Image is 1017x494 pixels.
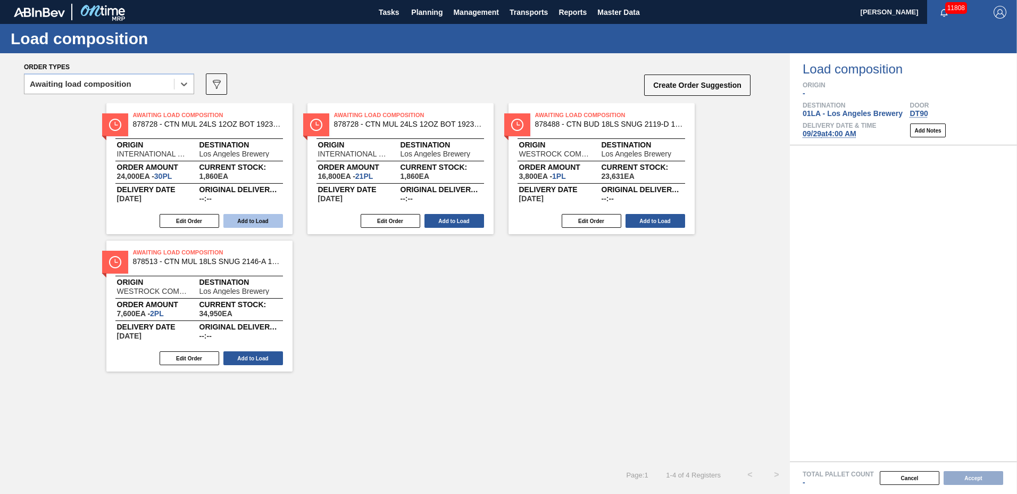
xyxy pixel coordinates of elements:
[11,32,199,45] h1: Load composition
[133,110,282,120] span: Awaiting Load Composition
[334,120,483,128] span: 878728 - CTN MUL 24LS 12OZ BOT 1923-B 12OZ PREPR
[508,103,695,234] span: statusAwaiting Load Composition878488 - CTN BUD 18LS SNUG 2119-D 12OZ FOLD 0423OriginWESTROCK COM...
[424,214,484,228] button: Add to Load
[453,6,499,19] span: Management
[401,150,471,158] span: Los Angeles Brewery
[117,301,199,308] span: Order amount
[117,279,199,285] span: Origin
[199,142,282,148] span: Destination
[117,172,172,180] span: 24,000EA-30PL
[626,214,685,228] button: Add to Load
[602,195,614,202] span: --:--
[401,195,413,202] span: --:--
[117,332,141,340] span: 09/28/2025
[535,110,684,120] span: Awaiting Load Composition
[411,6,443,19] span: Planning
[401,172,430,180] span: ,1,860,EA,
[199,164,282,170] span: Current Stock:
[24,63,70,71] span: Order types
[602,172,635,180] span: ,23,631,EA,
[910,123,946,137] button: Add Notes
[737,462,763,488] button: <
[133,247,282,258] span: Awaiting Load Composition
[109,119,121,131] img: status
[519,195,544,202] span: 09/29/2025
[199,195,212,202] span: --:--
[223,214,283,228] button: Add to Load
[602,150,672,158] span: Los Angeles Brewery
[597,6,639,19] span: Master Data
[117,186,199,193] span: Delivery Date
[519,142,602,148] span: Origin
[318,142,401,148] span: Origin
[199,186,282,193] span: Original delivery time
[602,142,684,148] span: Destination
[318,150,390,158] span: INTERNATIONAL PAPER COMPANY
[803,82,1017,88] span: Origin
[109,256,121,268] img: status
[117,150,189,158] span: INTERNATIONAL PAPER COMPANY
[803,63,1017,76] span: Load composition
[106,103,293,234] span: statusAwaiting Load Composition878728 - CTN MUL 24LS 12OZ BOT 1923-B 12OZ PREPROriginINTERNATIONA...
[401,142,483,148] span: Destination
[803,122,876,129] span: Delivery Date & Time
[199,150,270,158] span: Los Angeles Brewery
[644,75,751,96] button: Create Order Suggestion
[763,462,790,488] button: >
[14,7,65,17] img: TNhmsLtSVTkK8tSr43FrP2fwEKptu5GPRR3wAAAABJRU5ErkJggg==
[199,301,282,308] span: Current Stock:
[310,119,322,131] img: status
[117,142,199,148] span: Origin
[401,186,483,193] span: Original delivery time
[307,103,494,234] span: statusAwaiting Load Composition878728 - CTN MUL 24LS 12OZ BOT 1923-B 12OZ PREPROriginINTERNATIONA...
[664,471,721,479] span: 1 - 4 of 4 Registers
[519,164,602,170] span: Order amount
[803,109,903,118] span: 01LA - Los Angeles Brewery
[558,6,587,19] span: Reports
[519,186,602,193] span: Delivery Date
[199,172,229,180] span: ,1,860,EA,
[401,164,483,170] span: Current Stock:
[803,102,910,109] span: Destination
[945,2,967,14] span: 11808
[510,6,548,19] span: Transports
[602,186,684,193] span: Original delivery time
[334,110,483,120] span: Awaiting Load Composition
[199,324,282,330] span: Original delivery time
[318,164,401,170] span: Order amount
[133,258,282,266] span: 878513 - CTN MUL 18LS SNUG 2146-A 12OZ FOLD 0723
[562,214,621,228] button: Edit Order
[106,241,293,372] span: statusAwaiting Load Composition878513 - CTN MUL 18LS SNUG 2146-A 12OZ FOLD 0723OriginWESTROCK COM...
[318,186,401,193] span: Delivery Date
[803,129,856,138] span: 09/29 at 4:00 AM
[318,172,373,180] span: 16,800EA-21PL
[117,195,141,202] span: 10/18/2025
[133,120,282,128] span: 878728 - CTN MUL 24LS 12OZ BOT 1923-B 12OZ PREPR
[361,214,420,228] button: Edit Order
[199,287,270,295] span: Los Angeles Brewery
[199,332,212,340] span: --:--
[117,310,164,317] span: 7,600EA-2PL
[602,164,684,170] span: Current Stock:
[519,150,591,158] span: WESTROCK COMPANY - FOLDING CAR
[880,471,939,485] button: Cancel
[199,310,232,317] span: ,34,950,EA,
[150,309,164,318] span: 2,PL
[910,109,928,118] span: DT90
[355,172,373,180] span: 21,PL
[199,279,282,285] span: Destination
[154,172,172,180] span: 30,PL
[994,6,1006,19] img: Logout
[552,172,566,180] span: 1,PL
[519,172,566,180] span: 3,800EA-1PL
[117,164,199,170] span: Order amount
[377,6,401,19] span: Tasks
[160,214,219,228] button: Edit Order
[626,471,648,479] span: Page : 1
[30,80,131,88] div: Awaiting load composition
[535,120,684,128] span: 878488 - CTN BUD 18LS SNUG 2119-D 12OZ FOLD 0423
[318,195,343,202] span: 09/30/2025
[927,5,961,20] button: Notifications
[160,351,219,365] button: Edit Order
[117,287,189,295] span: WESTROCK COMPANY - FOLDING CAR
